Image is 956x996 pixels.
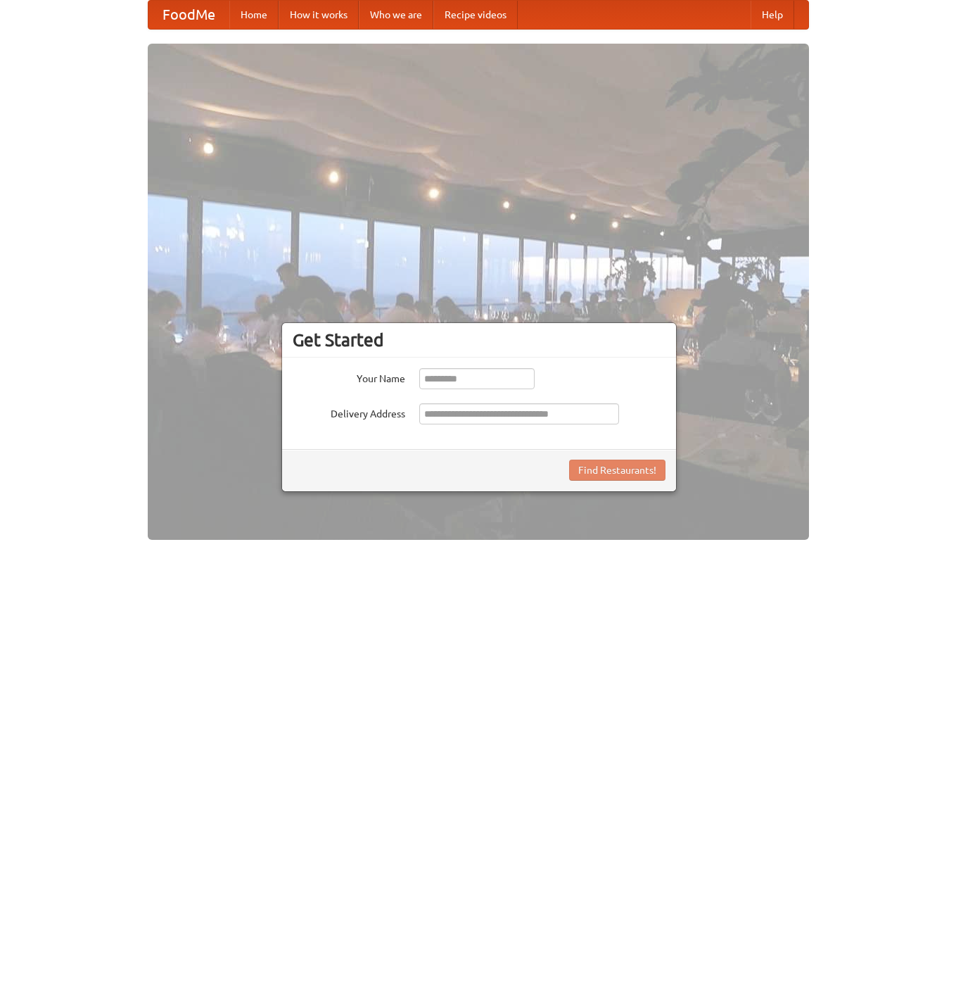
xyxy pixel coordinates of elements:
[229,1,279,29] a: Home
[279,1,359,29] a: How it works
[751,1,794,29] a: Help
[293,403,405,421] label: Delivery Address
[148,1,229,29] a: FoodMe
[569,460,665,481] button: Find Restaurants!
[359,1,433,29] a: Who we are
[293,368,405,386] label: Your Name
[433,1,518,29] a: Recipe videos
[293,329,665,351] h3: Get Started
